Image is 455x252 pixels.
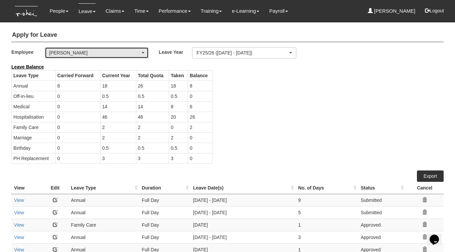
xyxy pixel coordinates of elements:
[188,153,212,163] td: 0
[358,194,406,206] td: Submitted
[188,81,212,91] td: 8
[12,132,56,143] td: Marriage
[296,182,358,194] th: No. of Days : activate to sort column ascending
[169,132,188,143] td: 2
[12,91,56,101] td: Off-in-lieu
[68,206,139,219] td: Annual
[139,194,190,206] td: Full Day
[169,122,188,132] td: 0
[169,112,188,122] td: 20
[100,101,136,112] td: 14
[134,3,149,19] a: Time
[139,182,190,194] th: Duration : activate to sort column ascending
[79,3,96,19] a: Leave
[50,3,69,19] a: People
[11,182,42,194] th: View
[188,101,212,112] td: 6
[68,219,139,231] td: Family Care
[100,122,136,132] td: 2
[169,143,188,153] td: 0.5
[68,231,139,243] td: Annual
[136,91,169,101] td: 0.5
[169,81,188,91] td: 18
[358,206,406,219] td: Submitted
[188,70,212,81] th: Balance
[12,70,56,81] th: Leave Type
[136,101,169,112] td: 14
[12,101,56,112] td: Medical
[190,219,296,231] td: [DATE]
[55,132,100,143] td: 0
[68,182,139,194] th: Leave Type : activate to sort column ascending
[190,194,296,206] td: [DATE] - [DATE]
[100,81,136,91] td: 18
[169,101,188,112] td: 8
[55,153,100,163] td: 0
[358,182,406,194] th: Status : activate to sort column ascending
[188,91,212,101] td: 0
[232,3,259,19] a: e-Learning
[188,132,212,143] td: 0
[296,219,358,231] td: 1
[12,112,56,122] td: Hospitalisation
[55,81,100,91] td: 8
[169,153,188,163] td: 3
[11,28,444,42] h4: Apply for Leave
[14,222,24,228] a: View
[55,143,100,153] td: 0
[11,47,45,57] label: Employee
[190,231,296,243] td: [DATE] - [DATE]
[136,153,169,163] td: 3
[188,112,212,122] td: 26
[427,225,448,245] iframe: chat widget
[417,170,444,182] a: Export
[196,49,288,56] div: FY25/26 ([DATE] - [DATE])
[159,47,192,57] label: Leave Year
[12,153,56,163] td: PH Replacement
[49,49,140,56] div: [PERSON_NAME]
[296,206,358,219] td: 5
[190,206,296,219] td: [DATE] - [DATE]
[188,122,212,132] td: 2
[55,70,100,81] th: Carried Forward
[100,143,136,153] td: 0.5
[136,143,169,153] td: 0.5
[55,101,100,112] td: 0
[192,47,296,58] button: FY25/26 ([DATE] - [DATE])
[100,132,136,143] td: 2
[406,182,444,194] th: Cancel
[358,231,406,243] td: Approved
[12,143,56,153] td: Birthday
[14,235,24,240] a: View
[139,206,190,219] td: Full Day
[136,70,169,81] th: Total Quota
[55,122,100,132] td: 0
[100,153,136,163] td: 3
[190,182,296,194] th: Leave Date(s) : activate to sort column ascending
[296,194,358,206] td: 9
[11,64,44,70] b: Leave Balance
[169,70,188,81] th: Taken
[139,219,190,231] td: Full Day
[12,81,56,91] td: Annual
[169,91,188,101] td: 0.5
[42,182,68,194] th: Edit
[368,3,416,19] a: [PERSON_NAME]
[420,3,449,19] button: Logout
[296,231,358,243] td: 3
[358,219,406,231] td: Approved
[139,231,190,243] td: Full Day
[188,143,212,153] td: 0
[55,91,100,101] td: 0
[269,3,288,19] a: Payroll
[100,70,136,81] th: Current Year
[201,3,222,19] a: Training
[14,210,24,215] a: View
[136,81,169,91] td: 26
[136,122,169,132] td: 2
[136,132,169,143] td: 2
[45,47,149,58] button: [PERSON_NAME]
[55,112,100,122] td: 0
[14,198,24,203] a: View
[100,112,136,122] td: 46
